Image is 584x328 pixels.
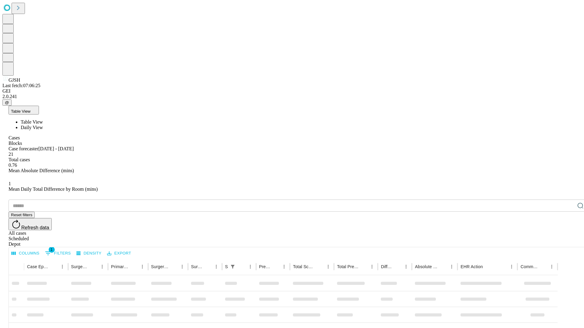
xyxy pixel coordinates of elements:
[228,262,237,271] div: 1 active filter
[368,262,376,271] button: Menu
[9,212,35,218] button: Reset filters
[38,146,74,151] span: [DATE] - [DATE]
[324,262,332,271] button: Menu
[337,264,359,269] div: Total Predicted Duration
[89,262,98,271] button: Sort
[9,77,20,83] span: GJSH
[2,83,40,88] span: Last fetch: 07:06:25
[259,264,271,269] div: Predicted In Room Duration
[381,264,393,269] div: Difference
[111,264,129,269] div: Primary Service
[11,109,30,114] span: Table View
[393,262,402,271] button: Sort
[9,181,11,186] span: 1
[9,168,74,173] span: Mean Absolute Difference (mins)
[228,262,237,271] button: Show filters
[106,249,133,258] button: Export
[191,264,203,269] div: Surgery Date
[71,264,89,269] div: Surgeon Name
[9,186,98,192] span: Mean Daily Total Difference by Room (mins)
[9,157,30,162] span: Total cases
[21,119,43,125] span: Table View
[2,94,582,99] div: 2.0.241
[271,262,280,271] button: Sort
[11,213,32,217] span: Reset filters
[130,262,138,271] button: Sort
[238,262,246,271] button: Sort
[9,152,13,157] span: 21
[539,262,547,271] button: Sort
[461,264,483,269] div: EHR Action
[43,248,72,258] button: Show filters
[315,262,324,271] button: Sort
[169,262,178,271] button: Sort
[151,264,169,269] div: Surgery Name
[21,125,43,130] span: Daily View
[520,264,538,269] div: Comments
[178,262,186,271] button: Menu
[447,262,456,271] button: Menu
[483,262,492,271] button: Sort
[9,146,38,151] span: Case forecaster
[27,264,49,269] div: Case Epic Id
[402,262,410,271] button: Menu
[359,262,368,271] button: Sort
[415,264,438,269] div: Absolute Difference
[49,247,55,253] span: 1
[50,262,58,271] button: Sort
[547,262,556,271] button: Menu
[21,225,49,230] span: Refresh data
[2,99,12,106] button: @
[507,262,516,271] button: Menu
[10,249,41,258] button: Select columns
[293,264,315,269] div: Total Scheduled Duration
[225,264,228,269] div: Scheduled In Room Duration
[246,262,255,271] button: Menu
[75,249,103,258] button: Density
[58,262,67,271] button: Menu
[9,106,39,114] button: Table View
[203,262,212,271] button: Sort
[138,262,147,271] button: Menu
[212,262,221,271] button: Menu
[2,88,582,94] div: GEI
[9,162,17,168] span: 0.76
[280,262,288,271] button: Menu
[9,218,52,230] button: Refresh data
[439,262,447,271] button: Sort
[5,100,9,105] span: @
[98,262,106,271] button: Menu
